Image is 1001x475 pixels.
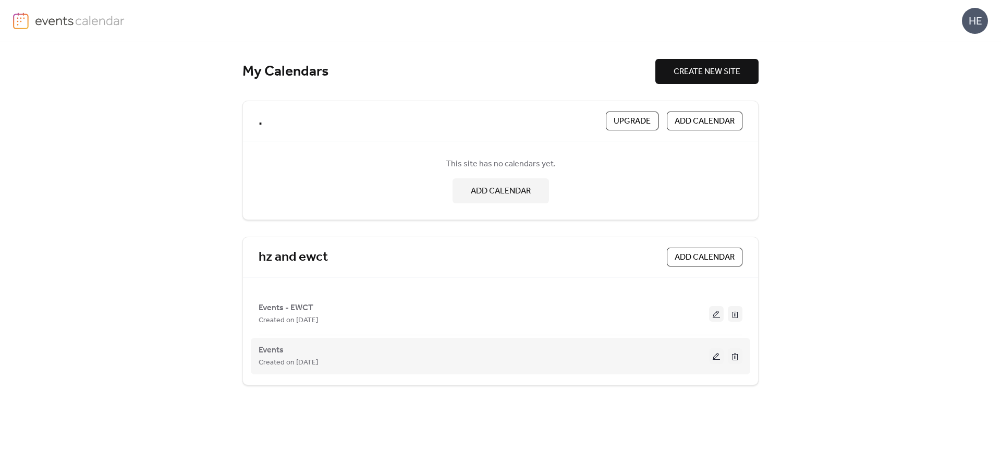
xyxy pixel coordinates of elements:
[259,305,313,311] a: Events - EWCT
[242,63,655,81] div: My Calendars
[259,314,318,327] span: Created on [DATE]
[35,13,125,28] img: logo-type
[667,248,742,266] button: ADD CALENDAR
[675,251,735,264] span: ADD CALENDAR
[13,13,29,29] img: logo
[962,8,988,34] div: HE
[471,185,531,198] span: ADD CALENDAR
[259,302,313,314] span: Events - EWCT
[259,113,262,130] a: .
[453,178,549,203] button: ADD CALENDAR
[674,66,740,78] span: CREATE NEW SITE
[259,344,284,357] span: Events
[655,59,759,84] button: CREATE NEW SITE
[675,115,735,128] span: ADD CALENDAR
[259,347,284,353] a: Events
[259,357,318,369] span: Created on [DATE]
[446,158,556,170] span: This site has no calendars yet.
[606,112,658,130] button: Upgrade
[614,115,651,128] span: Upgrade
[259,249,328,266] a: hz and ewct
[667,112,742,130] button: ADD CALENDAR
